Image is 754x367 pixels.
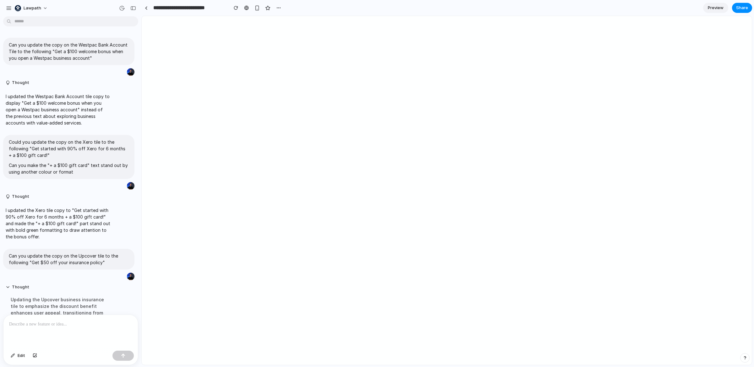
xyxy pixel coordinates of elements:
[9,253,129,266] p: Can you update the copy on the Upcover tile to the following "Get $50 off your insurance policy"
[732,3,752,13] button: Share
[9,42,129,61] p: Can you update the copy on the Westpac Bank Account Tile to the following "Get a $100 welcome bon...
[6,207,111,240] p: I updated the Xero tile copy to "Get started with 90% off Xero for 6 months + a $100 gift card!" ...
[18,353,25,359] span: Edit
[9,162,129,175] p: Can you make the "+ a $100 gift card" text stand out by using another colour or format
[6,93,111,126] p: I updated the Westpac Bank Account tile copy to display "Get a $100 welcome bonus when you open a...
[8,351,28,361] button: Edit
[9,139,129,158] p: Could you update the copy on the Xero tile to the following "Get started with 90% off Xero for 6 ...
[708,5,724,11] span: Preview
[703,3,728,13] a: Preview
[12,3,51,13] button: Lawpath
[24,5,41,11] span: Lawpath
[736,5,748,11] span: Share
